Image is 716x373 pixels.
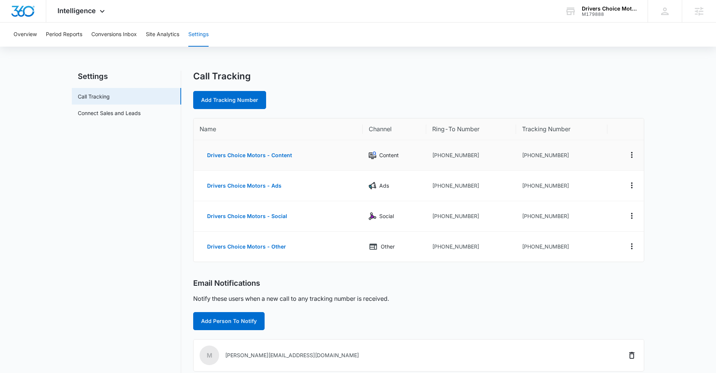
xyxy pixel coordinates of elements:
td: [PHONE_NUMBER] [516,201,607,232]
h1: Call Tracking [193,71,251,82]
button: Add Person To Notify [193,312,265,330]
td: [PHONE_NUMBER] [516,232,607,262]
button: Delete [626,349,638,361]
button: Drivers Choice Motors - Content [200,146,300,164]
img: Social [369,212,376,220]
button: Overview [14,23,37,47]
div: account name [582,6,637,12]
span: m [200,346,219,365]
td: [PERSON_NAME][EMAIL_ADDRESS][DOMAIN_NAME] [194,340,589,371]
button: Actions [626,240,638,252]
button: Actions [626,149,638,161]
button: Site Analytics [146,23,179,47]
button: Drivers Choice Motors - Social [200,207,295,225]
button: Period Reports [46,23,82,47]
button: Actions [626,210,638,222]
div: account id [582,12,637,17]
th: Ring-To Number [426,118,516,140]
td: [PHONE_NUMBER] [516,140,607,171]
h2: Email Notifications [193,279,260,288]
td: [PHONE_NUMBER] [426,171,516,201]
h2: Settings [72,71,181,82]
p: Social [379,212,394,220]
a: Call Tracking [78,92,110,100]
td: [PHONE_NUMBER] [426,232,516,262]
p: Other [381,243,395,251]
td: [PHONE_NUMBER] [516,171,607,201]
p: Ads [379,182,389,190]
td: [PHONE_NUMBER] [426,140,516,171]
a: Connect Sales and Leads [78,109,141,117]
td: [PHONE_NUMBER] [426,201,516,232]
button: Drivers Choice Motors - Ads [200,177,289,195]
th: Tracking Number [516,118,607,140]
button: Drivers Choice Motors - Other [200,238,294,256]
p: Notify these users when a new call to any tracking number is received. [193,294,389,303]
a: Add Tracking Number [193,91,266,109]
button: Conversions Inbox [91,23,137,47]
button: Settings [188,23,209,47]
span: Intelligence [58,7,96,15]
p: Content [379,151,399,159]
img: Ads [369,182,376,190]
button: Actions [626,179,638,191]
img: Content [369,152,376,159]
th: Channel [363,118,426,140]
th: Name [194,118,363,140]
